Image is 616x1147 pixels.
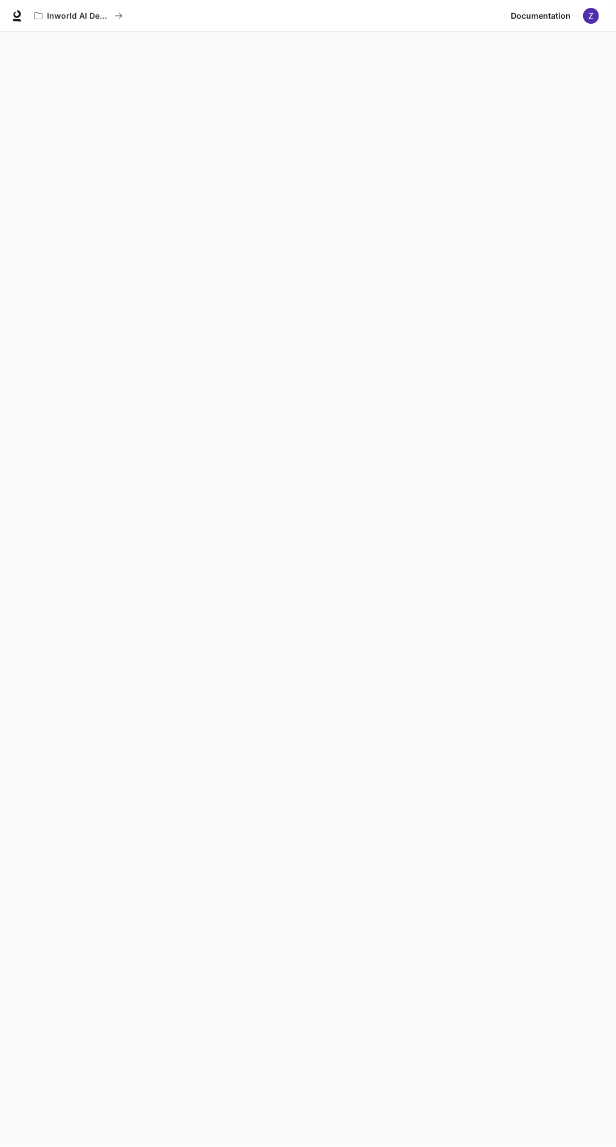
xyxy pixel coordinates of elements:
p: Inworld AI Demos [47,11,110,21]
a: Documentation [506,5,575,27]
button: User avatar [580,5,602,27]
span: Documentation [511,9,571,23]
img: User avatar [583,8,599,24]
button: All workspaces [29,5,128,27]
